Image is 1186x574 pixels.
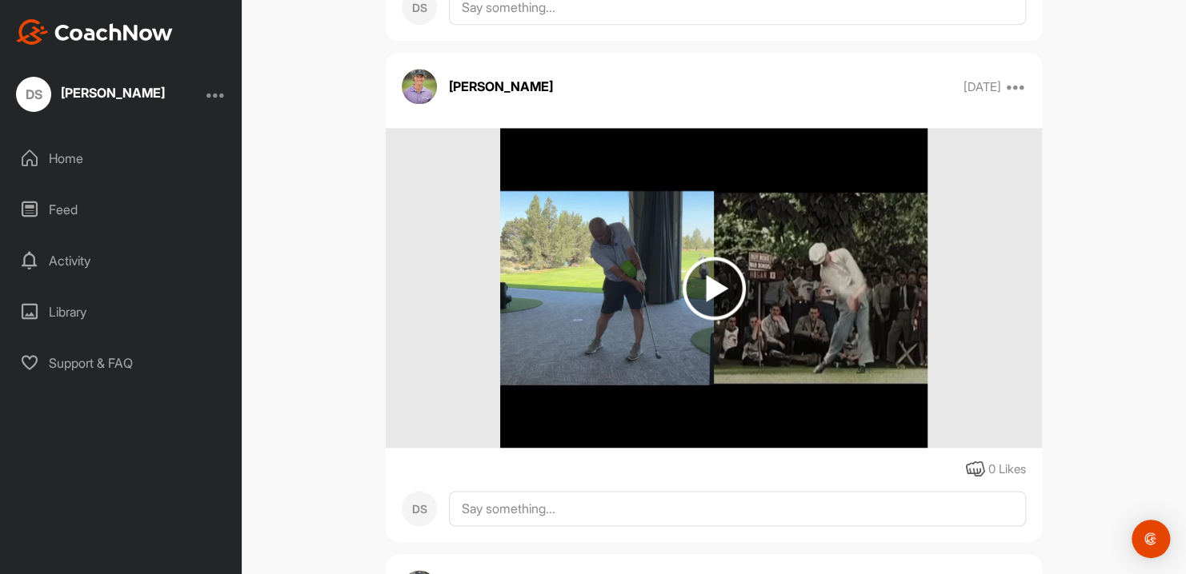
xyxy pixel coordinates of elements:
[9,189,234,229] div: Feed
[500,128,927,448] img: media
[9,292,234,332] div: Library
[402,491,437,526] div: DS
[61,86,165,99] div: [PERSON_NAME]
[9,343,234,383] div: Support & FAQ
[988,460,1026,479] div: 0 Likes
[16,77,51,112] div: DS
[449,77,553,96] p: [PERSON_NAME]
[16,19,173,45] img: CoachNow
[402,69,437,104] img: avatar
[9,241,234,281] div: Activity
[683,257,746,320] img: play
[1132,520,1170,558] div: Open Intercom Messenger
[9,138,234,178] div: Home
[964,79,1001,95] p: [DATE]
